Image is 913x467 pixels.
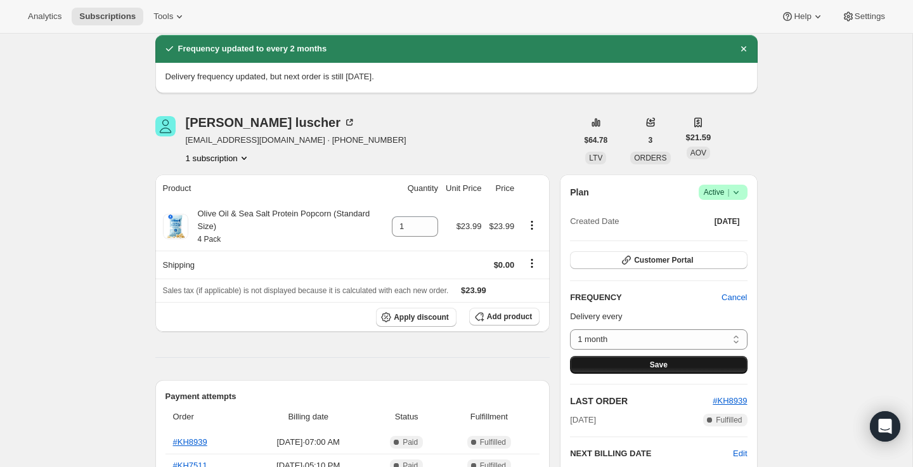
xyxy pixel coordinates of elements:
[153,11,173,22] span: Tools
[715,216,740,227] span: [DATE]
[634,255,693,265] span: Customer Portal
[469,308,540,326] button: Add product
[250,436,367,449] span: [DATE] · 07:00 AM
[570,414,596,426] span: [DATE]
[178,43,327,55] h2: Frequency updated to every 2 months
[733,447,747,460] button: Edit
[577,131,616,149] button: $64.78
[570,447,733,460] h2: NEXT BILLING DATE
[446,411,533,423] span: Fulfillment
[186,134,406,147] span: [EMAIL_ADDRESS][DOMAIN_NAME] · [PHONE_NUMBER]
[722,291,747,304] span: Cancel
[198,235,221,244] small: 4 Pack
[634,154,666,162] span: ORDERS
[165,70,748,83] p: Delivery frequency updated, but next order is still [DATE].
[146,8,193,25] button: Tools
[834,8,893,25] button: Settings
[394,312,449,322] span: Apply discount
[28,11,62,22] span: Analytics
[461,286,486,295] span: $23.99
[79,11,136,22] span: Subscriptions
[585,135,608,145] span: $64.78
[570,291,722,304] h2: FREQUENCY
[641,131,661,149] button: 3
[489,221,514,231] span: $23.99
[155,174,389,202] th: Product
[72,8,143,25] button: Subscriptions
[20,8,69,25] button: Analytics
[173,437,207,447] a: #KH8939
[403,437,418,447] span: Paid
[165,403,246,431] th: Order
[188,207,385,246] div: Olive Oil & Sea Salt Protein Popcorn (Standard Size)
[570,186,589,199] h2: Plan
[714,287,754,308] button: Cancel
[487,312,532,322] span: Add product
[163,286,449,295] span: Sales tax (if applicable) is not displayed because it is calculated with each new order.
[716,415,742,425] span: Fulfilled
[713,395,747,407] button: #KH8939
[686,131,711,144] span: $21.59
[155,251,389,279] th: Shipping
[186,152,250,164] button: Product actions
[735,40,753,58] button: Dismiss notification
[570,395,713,407] h2: LAST ORDER
[650,360,668,370] span: Save
[704,186,742,199] span: Active
[727,187,729,197] span: |
[375,411,439,423] span: Status
[713,396,747,405] a: #KH8939
[589,154,602,162] span: LTV
[376,308,456,327] button: Apply discount
[522,218,542,232] button: Product actions
[570,356,747,374] button: Save
[707,213,748,230] button: [DATE]
[456,221,482,231] span: $23.99
[485,174,518,202] th: Price
[649,135,653,145] span: 3
[570,215,619,228] span: Created Date
[570,251,747,269] button: Customer Portal
[250,411,367,423] span: Billing date
[155,116,176,136] span: Corey luscher
[794,11,811,22] span: Help
[494,260,515,270] span: $0.00
[165,390,540,403] h2: Payment attempts
[522,256,542,270] button: Shipping actions
[870,411,900,442] div: Open Intercom Messenger
[388,174,442,202] th: Quantity
[186,116,356,129] div: [PERSON_NAME] luscher
[442,174,485,202] th: Unit Price
[570,310,747,323] p: Delivery every
[855,11,885,22] span: Settings
[690,148,706,157] span: AOV
[480,437,506,447] span: Fulfilled
[163,214,188,239] img: product img
[774,8,831,25] button: Help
